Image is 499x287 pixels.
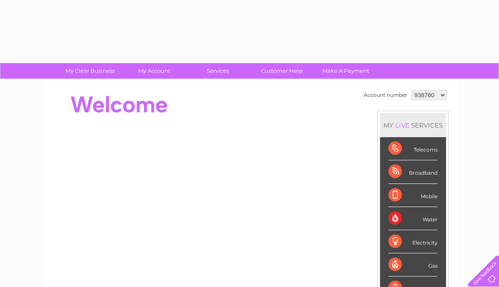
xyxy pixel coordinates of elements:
[362,88,409,102] td: Account number
[388,137,438,160] div: Telecoms
[55,63,125,79] a: My Clear Business
[119,63,189,79] a: My Account
[393,121,411,129] div: LIVE
[380,113,446,137] div: MY SERVICES
[388,160,438,183] div: Broadband
[388,230,438,253] div: Electricity
[311,63,380,79] a: Make A Payment
[183,63,253,79] a: Services
[247,63,317,79] a: Customer Help
[388,207,438,230] div: Water
[388,253,438,276] div: Gas
[388,184,438,207] div: Mobile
